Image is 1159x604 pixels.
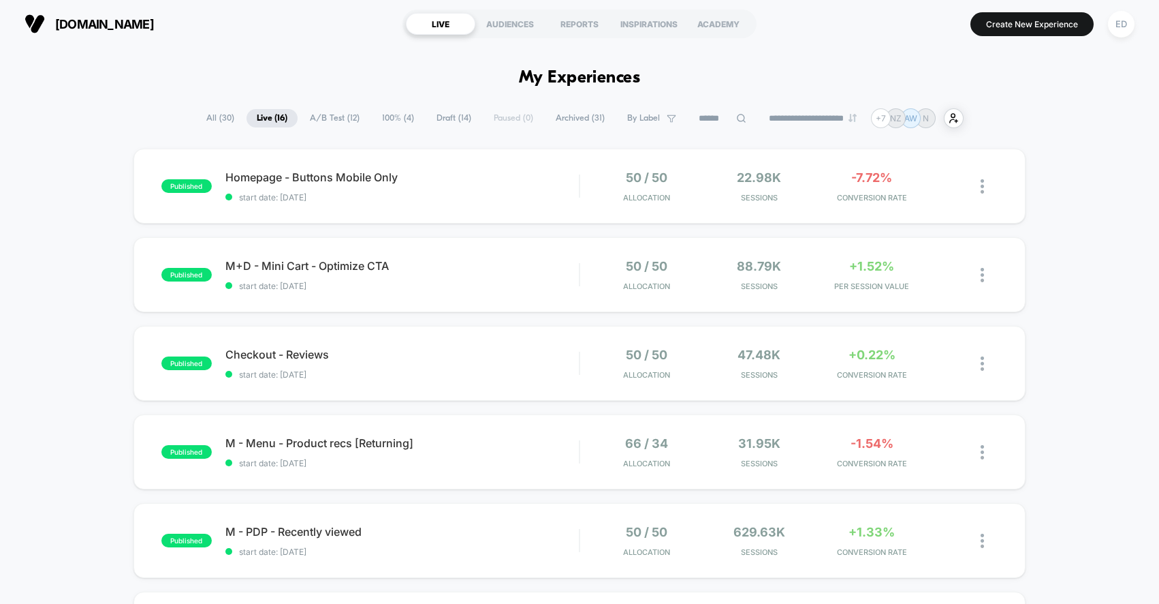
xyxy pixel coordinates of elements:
p: N [923,113,929,123]
span: Homepage - Buttons Mobile Only [225,170,579,184]
img: close [981,268,984,282]
span: published [161,179,212,193]
span: Checkout - Reviews [225,348,579,361]
span: Sessions [706,193,812,202]
span: All ( 30 ) [196,109,244,127]
button: ED [1104,10,1139,38]
span: Sessions [706,282,812,291]
span: Live ( 16 ) [247,109,298,127]
span: Allocation [623,459,670,468]
span: 47.48k [737,348,780,362]
span: -7.72% [851,170,892,185]
span: 50 / 50 [626,170,667,185]
span: Allocation [623,547,670,557]
h1: My Experiences [519,68,641,88]
span: Allocation [623,193,670,202]
span: start date: [DATE] [225,547,579,557]
span: start date: [DATE] [225,192,579,202]
span: published [161,534,212,547]
img: end [848,114,857,122]
span: 629.63k [733,525,785,539]
span: Allocation [623,282,670,291]
span: Sessions [706,547,812,557]
span: A/B Test ( 12 ) [300,109,370,127]
div: LIVE [406,13,475,35]
span: +0.22% [848,348,895,362]
span: Sessions [706,370,812,380]
span: M+D - Mini Cart - Optimize CTA [225,259,579,273]
span: By Label [627,113,660,123]
img: close [981,179,984,194]
span: 50 / 50 [626,525,667,539]
span: 50 / 50 [626,259,667,273]
span: 100% ( 4 ) [372,109,424,127]
div: AUDIENCES [475,13,545,35]
span: 66 / 34 [625,436,668,451]
span: CONVERSION RATE [819,193,925,202]
span: 22.98k [737,170,781,185]
span: +1.33% [848,525,895,539]
div: REPORTS [545,13,614,35]
img: Visually logo [25,14,45,34]
span: Archived ( 31 ) [545,109,615,127]
div: + 7 [871,108,891,128]
span: published [161,268,212,282]
div: ED [1108,11,1134,37]
img: close [981,357,984,371]
span: 31.95k [738,436,780,451]
div: INSPIRATIONS [614,13,684,35]
button: Create New Experience [970,12,1094,36]
span: Allocation [623,370,670,380]
span: CONVERSION RATE [819,370,925,380]
span: +1.52% [849,259,894,273]
span: 50 / 50 [626,348,667,362]
span: PER SESSION VALUE [819,282,925,291]
span: Sessions [706,459,812,468]
span: -1.54% [851,436,893,451]
span: start date: [DATE] [225,458,579,468]
button: [DOMAIN_NAME] [20,13,158,35]
p: AW [904,113,917,123]
span: M - Menu - Product recs [Returning] [225,436,579,450]
span: [DOMAIN_NAME] [55,17,154,31]
span: CONVERSION RATE [819,547,925,557]
span: start date: [DATE] [225,281,579,291]
span: start date: [DATE] [225,369,579,380]
div: ACADEMY [684,13,753,35]
span: M - PDP - Recently viewed [225,525,579,539]
p: NZ [890,113,902,123]
img: close [981,534,984,548]
span: published [161,357,212,370]
span: published [161,445,212,459]
img: close [981,445,984,459]
span: 88.79k [737,259,781,273]
span: CONVERSION RATE [819,459,925,468]
span: Draft ( 14 ) [426,109,481,127]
